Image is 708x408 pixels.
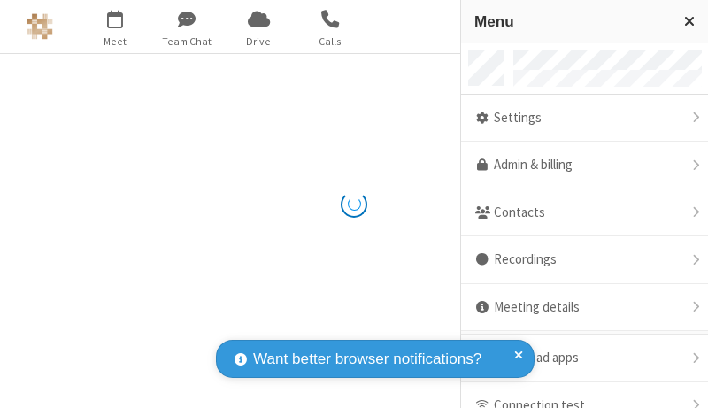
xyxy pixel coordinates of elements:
div: Settings [461,95,708,142]
img: Astra [27,13,53,40]
iframe: Chat [664,362,695,396]
span: Team Chat [154,34,220,50]
h3: Menu [474,13,668,30]
span: Want better browser notifications? [253,348,481,371]
div: Recordings [461,236,708,284]
div: Download apps [461,335,708,382]
div: Meeting details [461,284,708,332]
span: Calls [297,34,364,50]
span: Drive [226,34,292,50]
span: Meet [82,34,149,50]
a: Admin & billing [461,142,708,189]
div: Contacts [461,189,708,237]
